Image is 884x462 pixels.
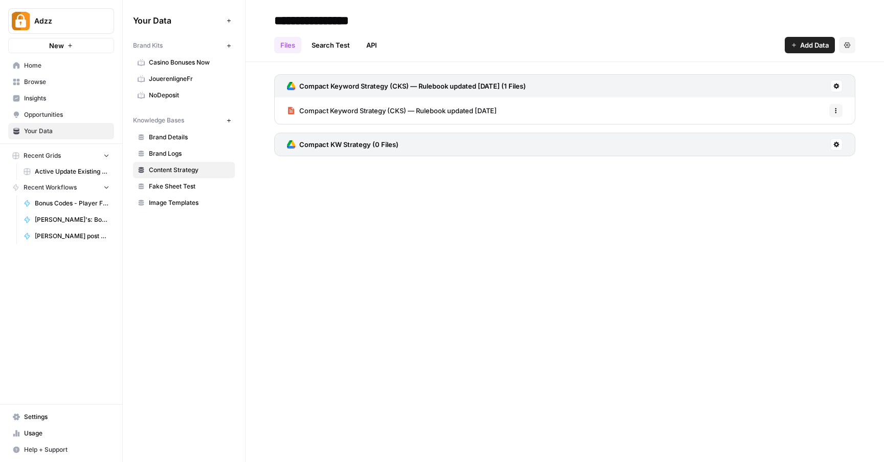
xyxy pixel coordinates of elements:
[149,165,230,175] span: Content Strategy
[149,182,230,191] span: Fake Sheet Test
[35,232,109,241] span: [PERSON_NAME] post updater
[24,412,109,422] span: Settings
[24,151,61,160] span: Recent Grids
[8,90,114,107] a: Insights
[24,127,109,136] span: Your Data
[24,429,109,438] span: Usage
[133,14,223,27] span: Your Data
[133,54,235,71] a: Casino Bonuses Now
[24,61,109,70] span: Home
[35,215,109,224] span: [PERSON_NAME]'s: Bonuses Search
[133,129,235,145] a: Brand Details
[8,8,114,34] button: Workspace: Adzz
[34,16,96,26] span: Adzz
[800,40,829,50] span: Add Data
[8,180,114,195] button: Recent Workflows
[8,442,114,458] button: Help + Support
[274,37,301,53] a: Files
[785,37,835,53] button: Add Data
[8,123,114,139] a: Your Data
[133,71,235,87] a: JouerenligneFr
[133,178,235,195] a: Fake Sheet Test
[149,91,230,100] span: NoDeposit
[299,81,526,91] h3: Compact Keyword Strategy (CKS) — Rulebook updated [DATE] (1 Files)
[149,149,230,158] span: Brand Logs
[133,87,235,103] a: NoDeposit
[299,139,399,150] h3: Compact KW Strategy (0 Files)
[360,37,383,53] a: API
[24,77,109,87] span: Browse
[149,133,230,142] span: Brand Details
[287,75,526,97] a: Compact Keyword Strategy (CKS) — Rulebook updated [DATE] (1 Files)
[8,409,114,425] a: Settings
[35,199,109,208] span: Bonus Codes - Player Focused
[19,163,114,180] a: Active Update Existing Post
[8,74,114,90] a: Browse
[287,133,399,156] a: Compact KW Strategy (0 Files)
[305,37,356,53] a: Search Test
[24,183,77,192] span: Recent Workflows
[12,12,30,30] img: Adzz Logo
[133,162,235,178] a: Content Strategy
[24,94,109,103] span: Insights
[133,195,235,211] a: Image Templates
[299,106,497,116] span: Compact Keyword Strategy (CKS) — Rulebook updated [DATE]
[8,148,114,163] button: Recent Grids
[133,41,163,50] span: Brand Kits
[149,198,230,207] span: Image Templates
[35,167,109,176] span: Active Update Existing Post
[149,58,230,67] span: Casino Bonuses Now
[133,145,235,162] a: Brand Logs
[24,110,109,119] span: Opportunities
[8,38,114,53] button: New
[133,116,184,125] span: Knowledge Bases
[24,445,109,454] span: Help + Support
[19,212,114,228] a: [PERSON_NAME]'s: Bonuses Search
[287,97,497,124] a: Compact Keyword Strategy (CKS) — Rulebook updated [DATE]
[8,425,114,442] a: Usage
[19,228,114,244] a: [PERSON_NAME] post updater
[8,57,114,74] a: Home
[49,40,64,51] span: New
[149,74,230,83] span: JouerenligneFr
[8,107,114,123] a: Opportunities
[19,195,114,212] a: Bonus Codes - Player Focused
